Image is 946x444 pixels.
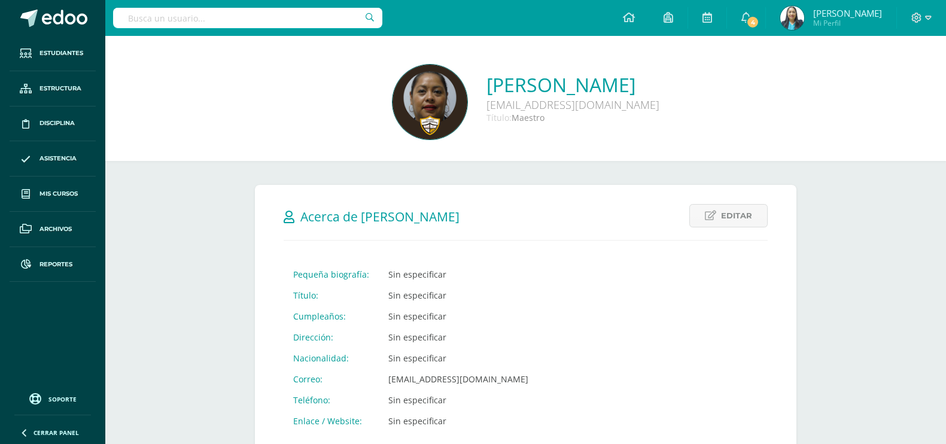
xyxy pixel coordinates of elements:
[284,264,379,285] td: Pequeña biografía:
[39,224,72,234] span: Archivos
[284,369,379,390] td: Correo:
[39,48,83,58] span: Estudiantes
[39,154,77,163] span: Asistencia
[10,107,96,142] a: Disciplina
[486,72,659,98] a: [PERSON_NAME]
[393,65,467,139] img: 1737f5fa7ae8e284cfa70f6c12f17297.png
[486,98,659,112] div: [EMAIL_ADDRESS][DOMAIN_NAME]
[721,205,752,227] span: Editar
[34,428,79,437] span: Cerrar panel
[10,36,96,71] a: Estudiantes
[284,285,379,306] td: Título:
[10,247,96,282] a: Reportes
[48,395,77,403] span: Soporte
[284,306,379,327] td: Cumpleaños:
[486,112,512,123] span: Título:
[780,6,804,30] img: dc7d38de1d5b52360c8bb618cee5abea.png
[379,410,538,431] td: Sin especificar
[379,390,538,410] td: Sin especificar
[284,410,379,431] td: Enlace / Website:
[379,348,538,369] td: Sin especificar
[689,204,768,227] a: Editar
[14,390,91,406] a: Soporte
[284,348,379,369] td: Nacionalidad:
[379,264,538,285] td: Sin especificar
[39,260,72,269] span: Reportes
[512,112,545,123] span: Maestro
[10,71,96,107] a: Estructura
[379,327,538,348] td: Sin especificar
[10,177,96,212] a: Mis cursos
[813,18,882,28] span: Mi Perfil
[113,8,382,28] input: Busca un usuario...
[300,208,460,225] span: Acerca de [PERSON_NAME]
[746,16,759,29] span: 4
[284,390,379,410] td: Teléfono:
[379,306,538,327] td: Sin especificar
[39,189,78,199] span: Mis cursos
[39,118,75,128] span: Disciplina
[379,369,538,390] td: [EMAIL_ADDRESS][DOMAIN_NAME]
[379,285,538,306] td: Sin especificar
[284,327,379,348] td: Dirección:
[813,7,882,19] span: [PERSON_NAME]
[10,141,96,177] a: Asistencia
[39,84,81,93] span: Estructura
[10,212,96,247] a: Archivos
